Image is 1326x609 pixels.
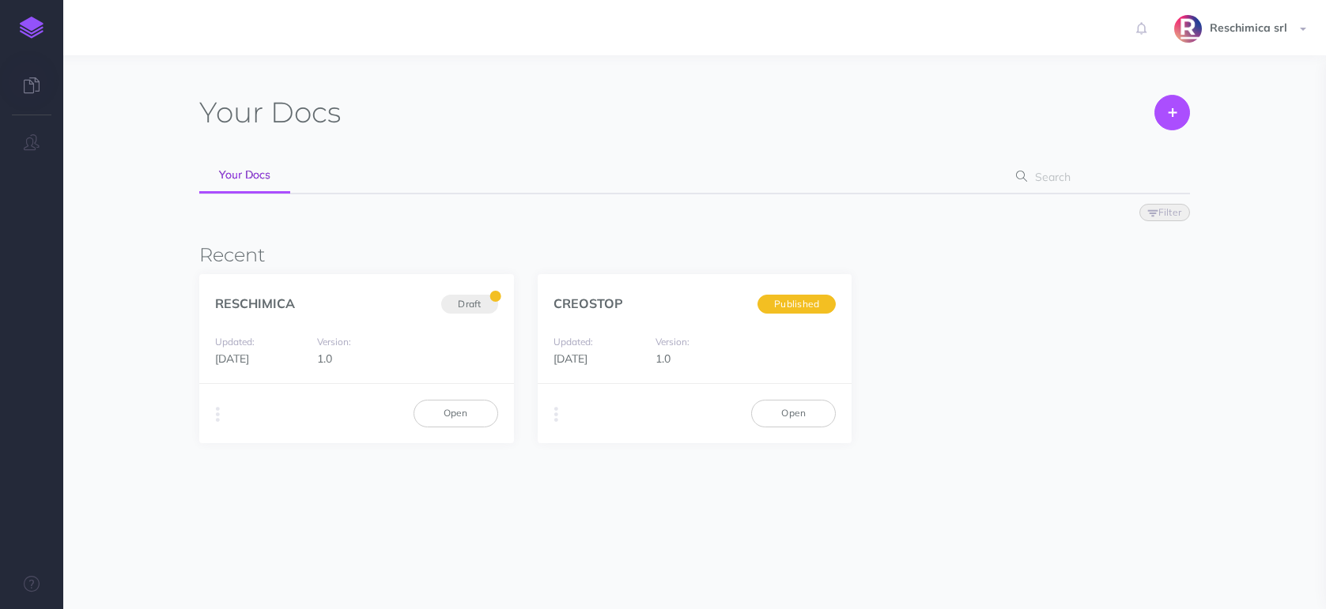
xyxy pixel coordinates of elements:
[199,95,263,130] span: Your
[554,404,558,426] i: More actions
[1174,15,1202,43] img: SYa4djqk1Oq5LKxmPekz2tk21Z5wK9RqXEiubV6a.png
[1139,204,1190,221] button: Filter
[216,404,220,426] i: More actions
[199,245,1190,265] h3: Recent
[1202,21,1295,35] span: Reschimica srl
[199,158,290,194] a: Your Docs
[20,17,43,39] img: logo-mark.svg
[1030,163,1165,191] input: Search
[215,295,295,311] a: RESCHIMICA
[317,336,351,348] small: Version:
[215,351,249,366] span: [DATE]
[553,351,587,366] span: [DATE]
[219,167,270,182] span: Your Docs
[553,336,593,348] small: Updated:
[751,400,836,427] a: Open
[655,336,689,348] small: Version:
[553,295,623,311] a: CREOSTOP
[199,95,341,130] h1: Docs
[414,400,498,427] a: Open
[317,351,332,366] span: 1.0
[215,336,255,348] small: Updated:
[655,351,671,366] span: 1.0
